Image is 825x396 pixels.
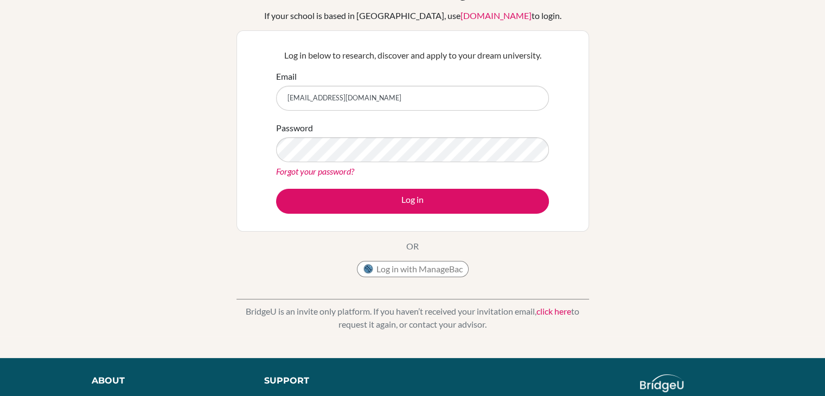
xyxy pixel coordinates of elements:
button: Log in [276,189,549,214]
a: click here [536,306,571,316]
button: Log in with ManageBac [357,261,469,277]
div: Support [264,374,401,387]
p: BridgeU is an invite only platform. If you haven’t received your invitation email, to request it ... [236,305,589,331]
label: Password [276,122,313,135]
a: [DOMAIN_NAME] [461,10,532,21]
p: Log in below to research, discover and apply to your dream university. [276,49,549,62]
div: If your school is based in [GEOGRAPHIC_DATA], use to login. [264,9,561,22]
p: OR [406,240,419,253]
label: Email [276,70,297,83]
div: About [92,374,240,387]
img: logo_white@2x-f4f0deed5e89b7ecb1c2cc34c3e3d731f90f0f143d5ea2071677605dd97b5244.png [640,374,684,392]
a: Forgot your password? [276,166,354,176]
